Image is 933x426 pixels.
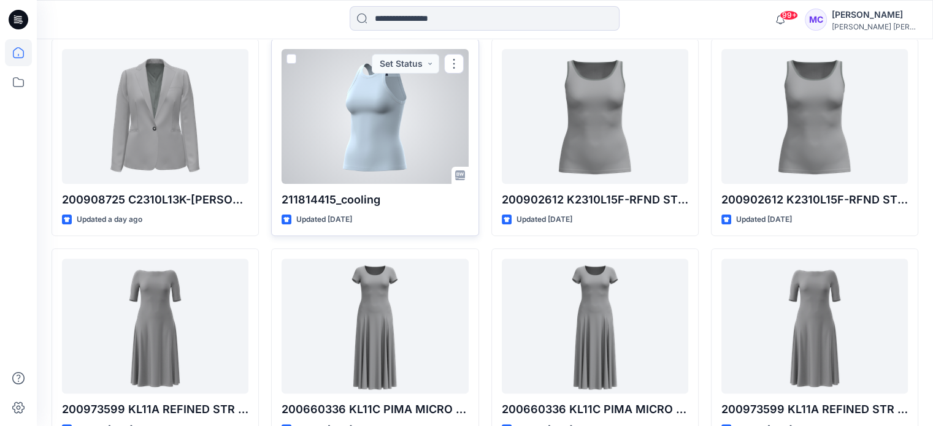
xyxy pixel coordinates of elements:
p: 200908725 C2310L13K-[PERSON_NAME] JACKET- TRIPLE [PERSON_NAME] [62,191,248,208]
p: Updated [DATE] [296,213,352,226]
p: 200973599 KL11A REFINED STR 1X1 RIB-MUNZIE-ELBOW SLEEVE-DAY DRESS-M [62,401,248,418]
div: [PERSON_NAME] [PERSON_NAME] [832,22,918,31]
a: 211814415_cooling [282,49,468,184]
a: 200902612 K2310L15F-RFND STRTCH 2X2 RIB-KELLY-SLEEVELESS-TANK [502,49,688,184]
a: 200908725 C2310L13K-ANGONA JACKET- TRIPLE GEORGETTE [62,49,248,184]
a: 200902612 K2310L15F-RFND STRTCH 2X2 RIB-KELLY-SLEEVELESS-TANK [721,49,908,184]
a: 200660336 KL11C PIMA MICRO MODL 140-FADRINA-CAP SLEEVE-CASUAL [502,259,688,394]
p: 200902612 K2310L15F-RFND STRTCH 2X2 RIB-[PERSON_NAME]-SLEEVELESS-TANK [502,191,688,208]
p: 211814415_cooling [282,191,468,208]
p: 200660336 KL11C PIMA MICRO MODL 140-FADRINA-CAP SLEEVE-CASUAL [282,401,468,418]
a: 200973599 KL11A REFINED STR 1X1 RIB-MUNZIE-ELBOW SLEEVE-DAY DRESS-M [721,259,908,394]
div: [PERSON_NAME] [832,7,918,22]
p: 200973599 KL11A REFINED STR 1X1 RIB-MUNZIE-ELBOW SLEEVE-DAY DRESS-M [721,401,908,418]
span: 99+ [780,10,798,20]
p: Updated a day ago [77,213,142,226]
p: Updated [DATE] [736,213,792,226]
a: 200660336 KL11C PIMA MICRO MODL 140-FADRINA-CAP SLEEVE-CASUAL [282,259,468,394]
a: 200973599 KL11A REFINED STR 1X1 RIB-MUNZIE-ELBOW SLEEVE-DAY DRESS-M [62,259,248,394]
p: Updated [DATE] [516,213,572,226]
p: 200660336 KL11C PIMA MICRO MODL 140-FADRINA-CAP SLEEVE-CASUAL [502,401,688,418]
p: 200902612 K2310L15F-RFND STRTCH 2X2 RIB-[PERSON_NAME]-SLEEVELESS-TANK [721,191,908,208]
div: MC [805,9,827,31]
